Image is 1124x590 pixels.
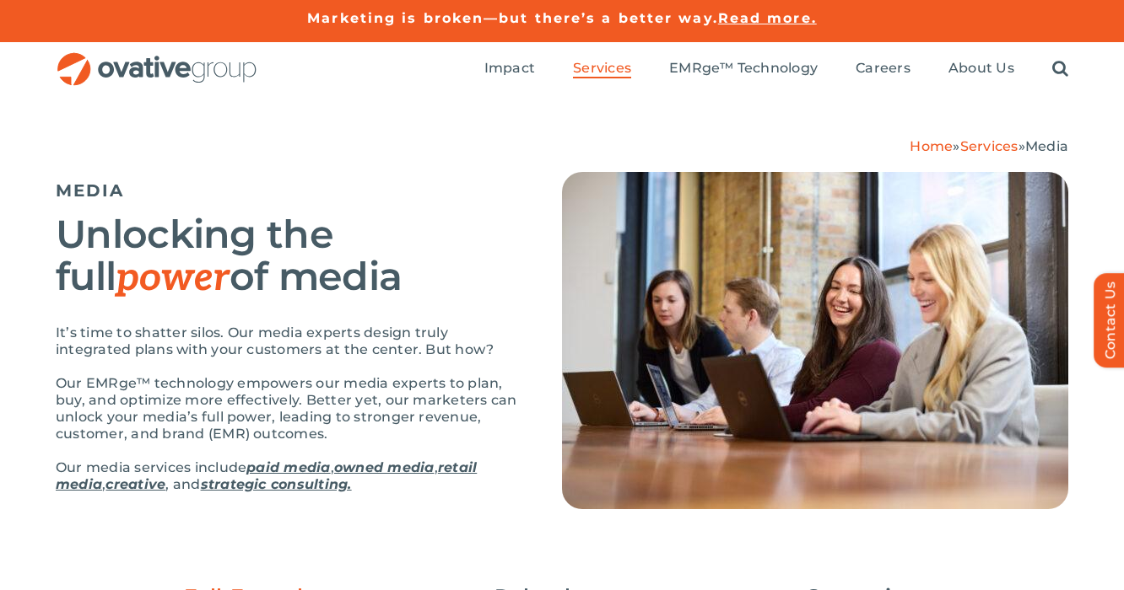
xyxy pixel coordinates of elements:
[484,60,535,78] a: Impact
[116,255,230,302] em: power
[56,51,258,67] a: OG_Full_horizontal_RGB
[718,10,817,26] a: Read more.
[56,180,520,201] h5: MEDIA
[910,138,953,154] a: Home
[856,60,911,77] span: Careers
[307,10,718,26] a: Marketing is broken—but there’s a better way.
[948,60,1014,77] span: About Us
[910,138,1068,154] span: » »
[334,459,435,475] a: owned media
[56,213,520,299] h2: Unlocking the full of media
[246,459,330,475] a: paid media
[960,138,1019,154] a: Services
[573,60,631,77] span: Services
[484,60,535,77] span: Impact
[1025,138,1068,154] span: Media
[56,459,477,492] a: retail media
[56,459,520,493] p: Our media services include , , , , and
[948,60,1014,78] a: About Us
[1052,60,1068,78] a: Search
[856,60,911,78] a: Careers
[573,60,631,78] a: Services
[56,375,520,442] p: Our EMRge™ technology empowers our media experts to plan, buy, and optimize more effectively. Bet...
[105,476,165,492] a: creative
[669,60,818,78] a: EMRge™ Technology
[484,42,1068,96] nav: Menu
[201,476,352,492] a: strategic consulting.
[562,172,1068,509] img: Media – Hero
[56,324,520,358] p: It’s time to shatter silos. Our media experts design truly integrated plans with your customers a...
[669,60,818,77] span: EMRge™ Technology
